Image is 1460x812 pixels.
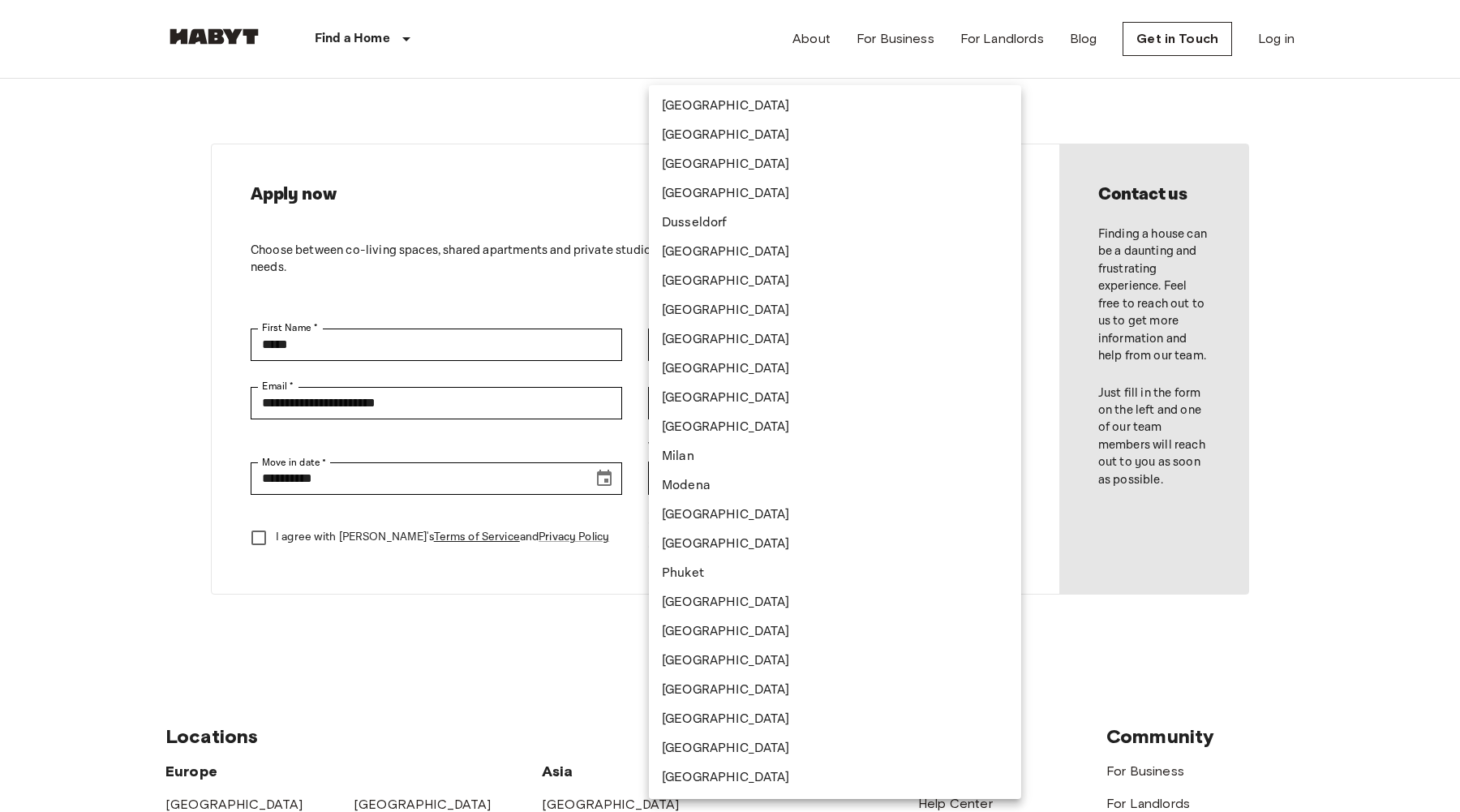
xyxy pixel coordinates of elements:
[649,471,1021,501] li: Modena
[649,238,1021,267] li: [GEOGRAPHIC_DATA]
[649,763,1021,793] li: [GEOGRAPHIC_DATA]
[649,734,1021,763] li: [GEOGRAPHIC_DATA]
[649,501,1021,530] li: [GEOGRAPHIC_DATA]
[649,530,1021,559] li: [GEOGRAPHIC_DATA]
[649,354,1021,384] li: [GEOGRAPHIC_DATA]
[649,442,1021,471] li: Milan
[649,413,1021,442] li: [GEOGRAPHIC_DATA]
[649,705,1021,734] li: [GEOGRAPHIC_DATA]
[649,384,1021,413] li: [GEOGRAPHIC_DATA]
[649,179,1021,208] li: [GEOGRAPHIC_DATA]
[649,325,1021,354] li: [GEOGRAPHIC_DATA]
[649,296,1021,325] li: [GEOGRAPHIC_DATA]
[649,267,1021,296] li: [GEOGRAPHIC_DATA]
[649,647,1021,676] li: [GEOGRAPHIC_DATA]
[649,588,1021,617] li: [GEOGRAPHIC_DATA]
[649,150,1021,179] li: [GEOGRAPHIC_DATA]
[649,676,1021,705] li: [GEOGRAPHIC_DATA]
[649,121,1021,150] li: [GEOGRAPHIC_DATA]
[649,559,1021,588] li: Phuket
[649,208,1021,238] li: Dusseldorf
[649,617,1021,647] li: [GEOGRAPHIC_DATA]
[649,92,1021,121] li: [GEOGRAPHIC_DATA]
